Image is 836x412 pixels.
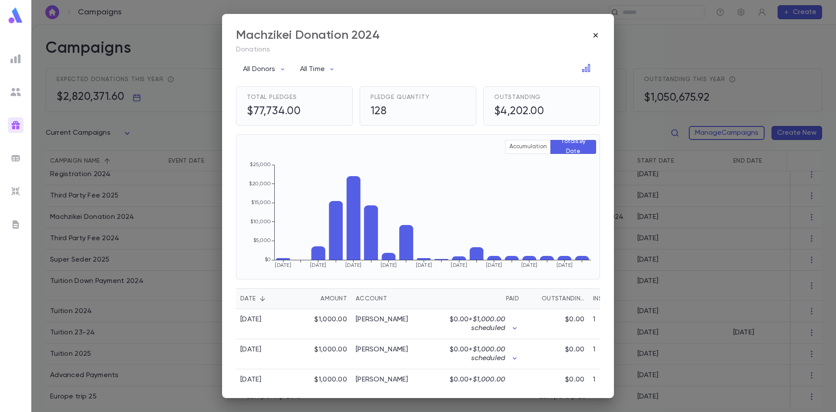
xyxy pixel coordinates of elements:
[356,375,408,384] a: [PERSON_NAME]
[542,288,584,309] div: Outstanding
[589,369,641,399] div: 1
[589,339,641,369] div: 1
[528,292,542,306] button: Sort
[416,262,432,268] tspan: [DATE]
[295,288,351,309] div: Amount
[243,65,276,74] p: All Donors
[469,346,505,362] span: + $1,000.00 scheduled
[240,375,262,384] div: [DATE]
[469,316,505,332] span: + $1,000.00 scheduled
[310,262,326,268] tspan: [DATE]
[250,219,271,225] tspan: $10,000
[7,7,24,24] img: logo
[236,28,380,43] div: Machzikei Donation 2024
[443,345,505,363] p: $0.00
[593,288,623,309] div: Installments
[250,162,271,167] tspan: $25,000
[236,45,600,54] p: Donations
[492,292,506,306] button: Sort
[589,309,641,339] div: 1
[240,315,262,324] div: [DATE]
[10,219,21,230] img: letters_grey.7941b92b52307dd3b8a917253454ce1c.svg
[256,292,270,306] button: Sort
[438,288,523,309] div: Paid
[356,345,408,354] a: [PERSON_NAME]
[589,288,641,309] div: Installments
[247,94,297,101] span: Total Pledges
[275,262,291,268] tspan: [DATE]
[247,105,300,118] h5: $77,734.00
[320,288,347,309] div: Amount
[505,140,551,154] button: Accumulation
[506,288,519,309] div: Paid
[494,94,541,101] span: Outstanding
[371,105,387,118] h5: 128
[565,315,584,324] p: $0.00
[579,61,593,75] button: Open in Data Center
[10,120,21,130] img: campaigns_gradient.17ab1fa96dd0f67c2e976ce0b3818124.svg
[521,262,537,268] tspan: [DATE]
[443,375,505,393] p: $0.00
[295,309,351,339] div: $1,000.00
[486,262,502,268] tspan: [DATE]
[565,345,584,354] p: $0.00
[295,369,351,399] div: $1,000.00
[240,345,262,354] div: [DATE]
[356,288,387,309] div: Account
[494,105,544,118] h5: $4,202.00
[265,257,271,262] tspan: $0
[236,61,293,78] button: All Donors
[356,315,408,324] a: [PERSON_NAME]
[443,315,505,333] p: $0.00
[345,262,361,268] tspan: [DATE]
[371,94,430,101] span: Pledge Quantity
[295,339,351,369] div: $1,000.00
[307,292,320,306] button: Sort
[300,65,325,74] p: All Time
[249,181,271,187] tspan: $20,000
[550,140,596,154] button: Totals By Date
[10,87,21,97] img: students_grey.60c7aba0da46da39d6d829b817ac14fc.svg
[469,376,505,392] span: + $1,000.00 scheduled
[523,288,589,309] div: Outstanding
[10,54,21,64] img: reports_grey.c525e4749d1bce6a11f5fe2a8de1b229.svg
[565,375,584,384] p: $0.00
[556,262,573,268] tspan: [DATE]
[10,186,21,197] img: imports_grey.530a8a0e642e233f2baf0ef88e8c9fcb.svg
[236,288,295,309] div: Date
[253,238,271,243] tspan: $5,000
[387,292,401,306] button: Sort
[251,200,271,205] tspan: $15,000
[293,61,342,78] button: All Time
[351,288,438,309] div: Account
[381,262,397,268] tspan: [DATE]
[451,262,467,268] tspan: [DATE]
[240,288,256,309] div: Date
[10,153,21,163] img: batches_grey.339ca447c9d9533ef1741baa751efc33.svg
